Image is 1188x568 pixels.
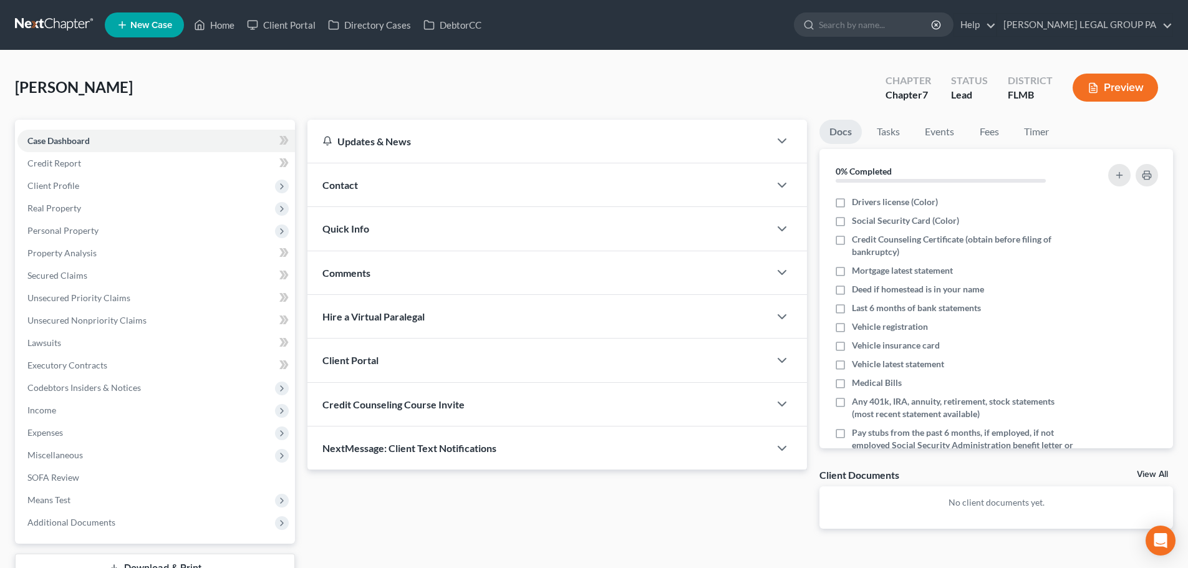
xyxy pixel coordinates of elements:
span: Unsecured Nonpriority Claims [27,315,147,325]
span: Hire a Virtual Paralegal [322,310,425,322]
div: Client Documents [819,468,899,481]
a: [PERSON_NAME] LEGAL GROUP PA [997,14,1172,36]
span: Means Test [27,494,70,505]
a: Home [188,14,241,36]
span: Vehicle registration [852,320,928,333]
span: Secured Claims [27,270,87,281]
div: District [1008,74,1053,88]
span: Unsecured Priority Claims [27,292,130,303]
span: Property Analysis [27,248,97,258]
a: Timer [1014,120,1059,144]
span: Vehicle insurance card [852,339,940,352]
span: 7 [922,89,928,100]
span: Expenses [27,427,63,438]
span: Executory Contracts [27,360,107,370]
a: Case Dashboard [17,130,295,152]
span: Case Dashboard [27,135,90,146]
span: Credit Counseling Course Invite [322,398,465,410]
span: Client Portal [322,354,379,366]
span: Any 401k, IRA, annuity, retirement, stock statements (most recent statement available) [852,395,1074,420]
span: [PERSON_NAME] [15,78,133,96]
div: Updates & News [322,135,755,148]
a: View All [1137,470,1168,479]
div: Open Intercom Messenger [1146,526,1176,556]
span: Pay stubs from the past 6 months, if employed, if not employed Social Security Administration ben... [852,426,1074,464]
a: Credit Report [17,152,295,175]
a: Property Analysis [17,242,295,264]
strong: 0% Completed [836,166,892,176]
div: Status [951,74,988,88]
a: Unsecured Priority Claims [17,287,295,309]
div: Chapter [886,74,931,88]
a: DebtorCC [417,14,488,36]
span: NextMessage: Client Text Notifications [322,442,496,454]
a: Docs [819,120,862,144]
a: Fees [969,120,1009,144]
input: Search by name... [819,13,933,36]
span: Real Property [27,203,81,213]
p: No client documents yet. [829,496,1163,509]
span: Codebtors Insiders & Notices [27,382,141,393]
span: Credit Counseling Certificate (obtain before filing of bankruptcy) [852,233,1074,258]
a: Client Portal [241,14,322,36]
a: Tasks [867,120,910,144]
span: Social Security Card (Color) [852,214,959,227]
a: Events [915,120,964,144]
span: Additional Documents [27,517,115,527]
span: Drivers license (Color) [852,196,938,208]
span: Miscellaneous [27,450,83,460]
span: Contact [322,179,358,191]
span: Mortgage latest statement [852,264,953,277]
span: Income [27,405,56,415]
div: Chapter [886,88,931,102]
span: Vehicle latest statement [852,358,944,370]
span: Lawsuits [27,337,61,348]
span: Last 6 months of bank statements [852,302,981,314]
span: SOFA Review [27,472,79,483]
a: Help [954,14,996,36]
span: Client Profile [27,180,79,191]
span: Personal Property [27,225,99,236]
button: Preview [1073,74,1158,102]
a: Executory Contracts [17,354,295,377]
div: Lead [951,88,988,102]
span: Quick Info [322,223,369,234]
a: Lawsuits [17,332,295,354]
span: Comments [322,267,370,279]
a: Directory Cases [322,14,417,36]
a: Secured Claims [17,264,295,287]
span: New Case [130,21,172,30]
a: SOFA Review [17,466,295,489]
span: Credit Report [27,158,81,168]
a: Unsecured Nonpriority Claims [17,309,295,332]
span: Medical Bills [852,377,902,389]
span: Deed if homestead is in your name [852,283,984,296]
div: FLMB [1008,88,1053,102]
